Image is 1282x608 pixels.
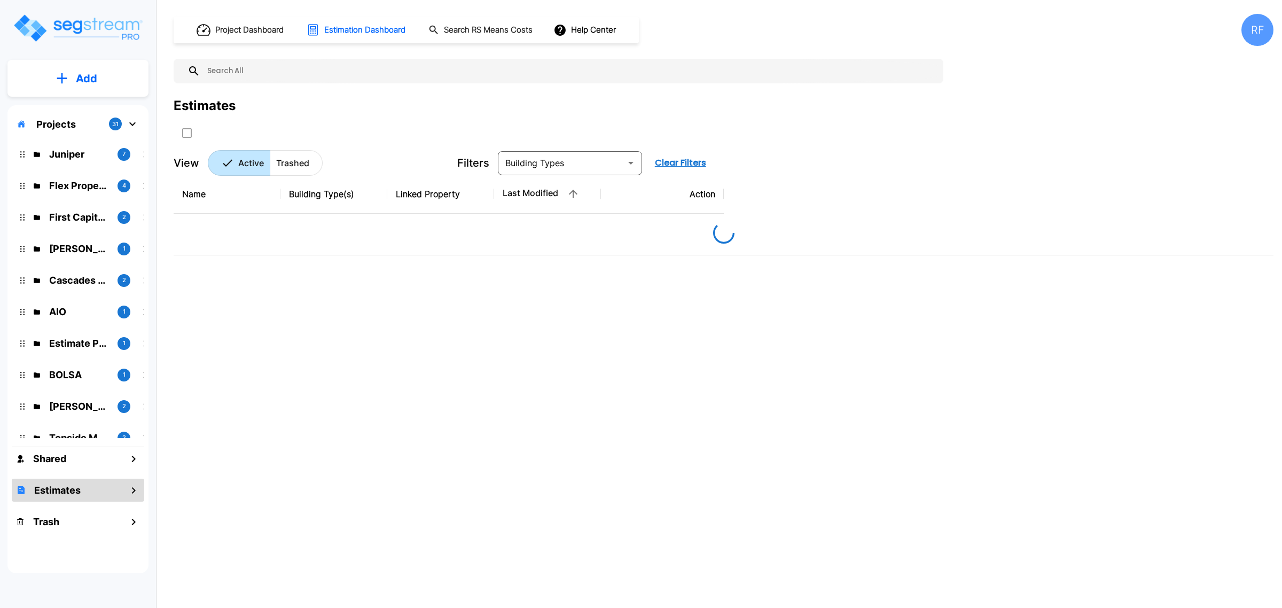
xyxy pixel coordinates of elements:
div: Name [182,188,272,200]
button: Estimation Dashboard [302,19,411,41]
h1: Estimates [34,483,81,497]
p: 1 [123,370,126,379]
p: First Capital Advisors [49,210,109,224]
p: Filters [457,155,489,171]
p: Juniper [49,147,109,161]
input: Building Types [501,155,621,170]
button: Project Dashboard [192,18,290,42]
h1: Estimation Dashboard [324,24,405,36]
button: Search RS Means Costs [424,20,538,41]
p: Topside Marinas [49,431,109,445]
h1: Trash [33,515,59,529]
p: 1 [123,307,126,316]
div: Estimates [174,96,236,115]
div: Platform [208,150,323,176]
p: AIO [49,305,109,319]
p: Kessler Rental [49,241,109,256]
button: SelectAll [176,122,198,144]
input: Search All [200,59,938,83]
p: Active [238,157,264,169]
th: Linked Property [387,175,494,214]
h1: Search RS Means Costs [444,24,533,36]
p: Projects [36,117,76,131]
p: Flex Properties [49,178,109,193]
button: Help Center [551,20,620,40]
p: BOLSA [49,368,109,382]
button: Open [623,155,638,170]
th: Last Modified [494,175,601,214]
button: Clear Filters [651,152,710,174]
button: Add [7,63,148,94]
img: Logo [12,13,143,43]
p: View [174,155,199,171]
p: 4 [122,181,126,190]
p: Estimate Property [49,336,109,350]
h1: Project Dashboard [215,24,284,36]
p: 2 [122,433,126,442]
button: Trashed [270,150,323,176]
p: Cascades Cover Two LLC [49,273,109,287]
th: Building Type(s) [280,175,387,214]
p: 1 [123,339,126,348]
p: 31 [112,120,119,129]
button: Active [208,150,270,176]
p: 2 [122,213,126,222]
p: 2 [122,276,126,285]
p: 7 [122,150,126,159]
p: 1 [123,244,126,253]
p: 2 [122,402,126,411]
h1: Shared [33,451,66,466]
p: Add [76,71,97,87]
div: RF [1241,14,1273,46]
p: Trashed [276,157,309,169]
th: Action [601,175,724,214]
p: Gindi [49,399,109,414]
